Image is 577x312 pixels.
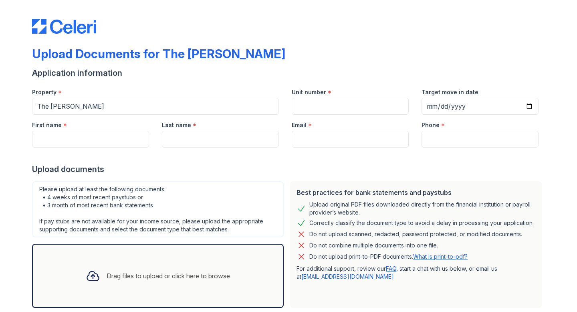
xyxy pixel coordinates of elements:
a: FAQ [386,265,396,272]
a: What is print-to-pdf? [413,253,468,260]
div: Best practices for bank statements and paystubs [297,188,535,197]
p: Do not upload print-to-PDF documents. [309,253,468,261]
div: Please upload at least the following documents: • 4 weeks of most recent paystubs or • 3 month of... [32,181,284,237]
div: Upload original PDF files downloaded directly from the financial institution or payroll provider’... [309,201,535,217]
label: Target move in date [422,88,478,96]
label: First name [32,121,62,129]
label: Last name [162,121,191,129]
label: Property [32,88,56,96]
div: Upload documents [32,164,545,175]
label: Unit number [292,88,326,96]
label: Phone [422,121,440,129]
a: [EMAIL_ADDRESS][DOMAIN_NAME] [301,273,394,280]
p: For additional support, review our , start a chat with us below, or email us at [297,265,535,281]
div: Drag files to upload or click here to browse [107,271,230,281]
div: Correctly classify the document type to avoid a delay in processing your application. [309,218,534,228]
div: Application information [32,67,545,79]
div: Upload Documents for The [PERSON_NAME] [32,47,285,61]
label: Email [292,121,307,129]
div: Do not upload scanned, redacted, password protected, or modified documents. [309,229,522,239]
div: Do not combine multiple documents into one file. [309,241,438,250]
img: CE_Logo_Blue-a8612792a0a2168367f1c8372b55b34899dd931a85d93a1a3d3e32e68fde9ad4.png [32,19,96,34]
